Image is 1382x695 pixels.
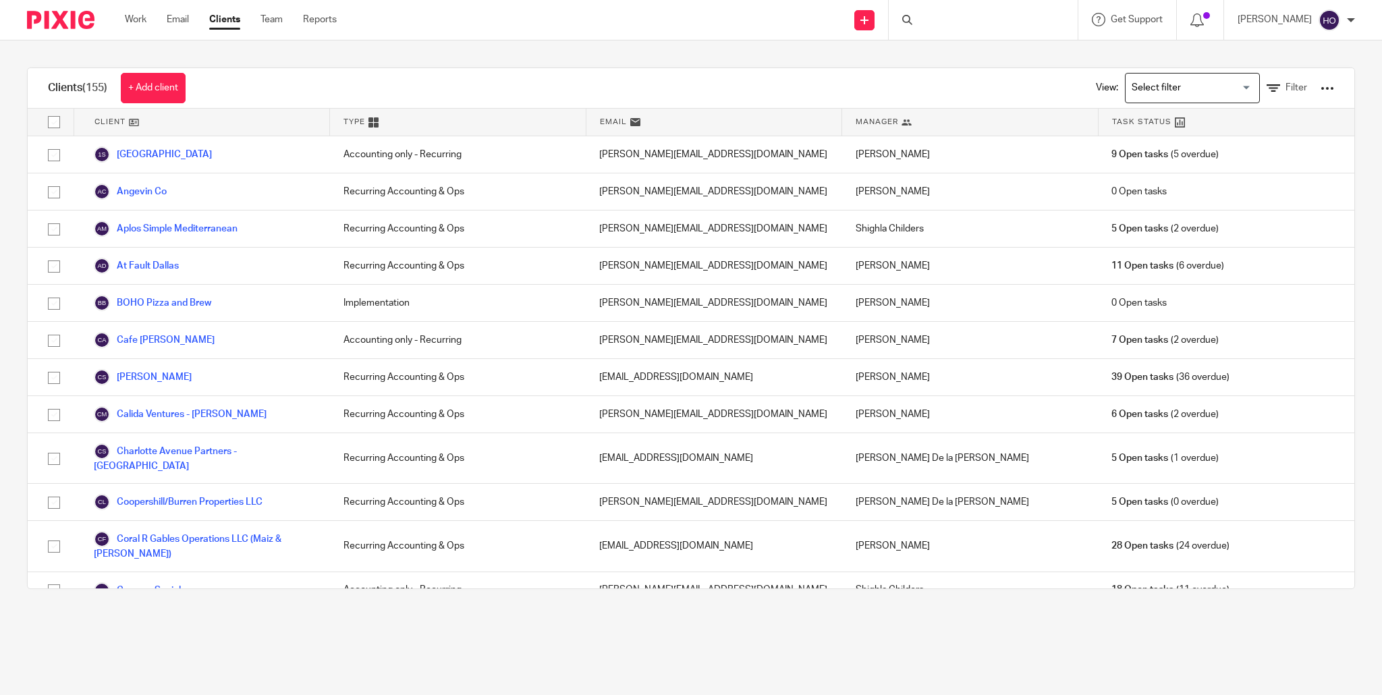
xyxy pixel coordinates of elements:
span: (24 overdue) [1111,539,1229,553]
div: Recurring Accounting & Ops [330,248,586,284]
span: 5 Open tasks [1111,222,1168,235]
img: svg%3E [1319,9,1340,31]
span: 0 Open tasks [1111,296,1167,310]
img: svg%3E [94,221,110,237]
div: [PERSON_NAME][EMAIL_ADDRESS][DOMAIN_NAME] [586,173,842,210]
div: [PERSON_NAME] [842,396,1099,433]
img: svg%3E [94,295,110,311]
span: 11 Open tasks [1111,259,1173,273]
p: [PERSON_NAME] [1238,13,1312,26]
span: (155) [82,82,107,93]
span: (5 overdue) [1111,148,1218,161]
a: Aplos Simple Mediterranean [94,221,238,237]
span: 5 Open tasks [1111,451,1168,465]
div: View: [1076,68,1334,108]
div: [PERSON_NAME] [842,173,1099,210]
a: [PERSON_NAME] [94,369,192,385]
div: [PERSON_NAME] [842,285,1099,321]
span: Filter [1286,83,1307,92]
img: svg%3E [94,582,110,599]
span: Get Support [1111,15,1163,24]
div: [PERSON_NAME][EMAIL_ADDRESS][DOMAIN_NAME] [586,211,842,247]
div: [PERSON_NAME][EMAIL_ADDRESS][DOMAIN_NAME] [586,572,842,609]
img: svg%3E [94,146,110,163]
div: Search for option [1125,73,1260,103]
span: Client [94,116,126,128]
span: (1 overdue) [1111,451,1218,465]
div: [EMAIL_ADDRESS][DOMAIN_NAME] [586,359,842,395]
a: Coral R Gables Operations LLC (Maiz & [PERSON_NAME]) [94,531,316,561]
span: (2 overdue) [1111,333,1218,347]
div: Recurring Accounting & Ops [330,173,586,210]
span: (11 overdue) [1111,583,1229,596]
a: Angevin Co [94,184,167,200]
a: Clients [209,13,240,26]
img: svg%3E [94,443,110,460]
a: Team [260,13,283,26]
a: Cafe [PERSON_NAME] [94,332,215,348]
div: [PERSON_NAME][EMAIL_ADDRESS][DOMAIN_NAME] [586,396,842,433]
div: [EMAIL_ADDRESS][DOMAIN_NAME] [586,433,842,483]
span: 5 Open tasks [1111,495,1168,509]
div: [PERSON_NAME] [842,322,1099,358]
div: [PERSON_NAME][EMAIL_ADDRESS][DOMAIN_NAME] [586,248,842,284]
span: Type [343,116,365,128]
div: Accounting only - Recurring [330,322,586,358]
span: 39 Open tasks [1111,370,1173,384]
span: 28 Open tasks [1111,539,1173,553]
div: [PERSON_NAME] [842,248,1099,284]
span: Manager [856,116,898,128]
div: Recurring Accounting & Ops [330,521,586,571]
span: 0 Open tasks [1111,185,1167,198]
span: (36 overdue) [1111,370,1229,384]
img: Pixie [27,11,94,29]
div: [PERSON_NAME][EMAIL_ADDRESS][DOMAIN_NAME] [586,484,842,520]
span: 6 Open tasks [1111,408,1168,421]
img: svg%3E [94,494,110,510]
a: Coopershill/Burren Properties LLC [94,494,262,510]
div: [PERSON_NAME] De la [PERSON_NAME] [842,484,1099,520]
img: svg%3E [94,531,110,547]
span: Task Status [1112,116,1171,128]
div: [PERSON_NAME][EMAIL_ADDRESS][DOMAIN_NAME] [586,136,842,173]
div: [PERSON_NAME] De la [PERSON_NAME] [842,433,1099,483]
a: [GEOGRAPHIC_DATA] [94,146,212,163]
a: At Fault Dallas [94,258,179,274]
div: Accounting only - Recurring [330,136,586,173]
div: Shighla Childers [842,211,1099,247]
input: Search for option [1127,76,1252,100]
span: 7 Open tasks [1111,333,1168,347]
img: svg%3E [94,258,110,274]
div: [PERSON_NAME][EMAIL_ADDRESS][DOMAIN_NAME] [586,285,842,321]
a: Charlotte Avenue Partners - [GEOGRAPHIC_DATA] [94,443,316,473]
div: Recurring Accounting & Ops [330,211,586,247]
a: Cypress Social [94,582,181,599]
a: Calida Ventures - [PERSON_NAME] [94,406,267,422]
a: Reports [303,13,337,26]
div: [PERSON_NAME] [842,521,1099,571]
h1: Clients [48,81,107,95]
div: Shighla Childers [842,572,1099,609]
div: Recurring Accounting & Ops [330,433,586,483]
span: (2 overdue) [1111,222,1218,235]
span: 9 Open tasks [1111,148,1168,161]
img: svg%3E [94,332,110,348]
a: Work [125,13,146,26]
input: Select all [41,109,67,135]
img: svg%3E [94,369,110,385]
div: [PERSON_NAME] [842,136,1099,173]
div: Recurring Accounting & Ops [330,396,586,433]
span: (6 overdue) [1111,259,1223,273]
a: + Add client [121,73,186,103]
a: BOHO Pizza and Brew [94,295,211,311]
span: 18 Open tasks [1111,583,1173,596]
div: Implementation [330,285,586,321]
img: svg%3E [94,406,110,422]
a: Email [167,13,189,26]
div: Recurring Accounting & Ops [330,359,586,395]
div: [EMAIL_ADDRESS][DOMAIN_NAME] [586,521,842,571]
div: Accounting only - Recurring [330,572,586,609]
div: [PERSON_NAME] [842,359,1099,395]
div: Recurring Accounting & Ops [330,484,586,520]
span: (0 overdue) [1111,495,1218,509]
